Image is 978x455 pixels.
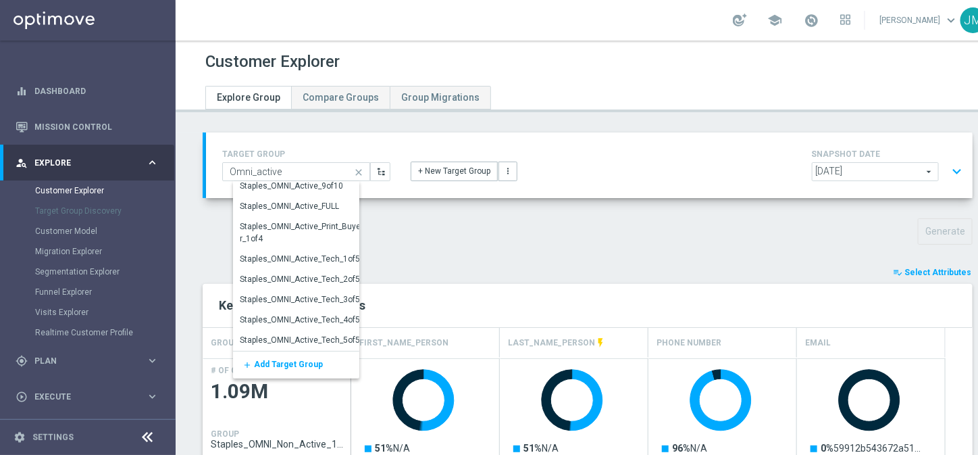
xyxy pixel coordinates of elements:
[233,197,369,217] div: Press SPACE to select this row.
[16,157,28,169] i: person_search
[523,443,542,454] tspan: 51%
[34,357,146,365] span: Plan
[947,159,967,185] button: expand_more
[239,360,252,370] i: add
[35,185,140,196] a: Customer Explorer
[240,334,360,346] div: Staples_OMNI_Active_Tech_5of5
[146,354,159,367] i: keyboard_arrow_right
[35,181,174,201] div: Customer Explorer
[508,331,595,355] h4: LAST_NAME_PERSON
[35,226,140,237] a: Customer Model
[240,314,360,326] div: Staples_OMNI_Active_Tech_4of5
[222,146,956,185] div: TARGET GROUP close + New Target Group more_vert SNAPSHOT DATE arrow_drop_down expand_more
[349,163,369,182] i: close
[240,180,343,192] div: Staples_OMNI_Active_9of10
[211,379,343,405] span: 1.09M
[918,218,973,245] button: Generate
[233,249,369,270] div: Press SPACE to select this row.
[303,92,379,103] span: Compare Groups
[240,293,360,306] div: Staples_OMNI_Active_Tech_3of5
[657,331,721,355] h4: Phone Number
[146,390,159,403] i: keyboard_arrow_right
[35,246,140,257] a: Migration Explorer
[812,149,967,159] h4: SNAPSHOT DATE
[233,352,253,379] button: add Add Target Group
[211,366,282,375] h4: # OF CUSTOMERS
[805,331,831,355] h4: Email
[16,109,159,145] div: Mission Control
[15,391,159,402] button: play_circle_outline Execute keyboard_arrow_right
[35,282,174,302] div: Funnel Explorer
[498,162,517,181] button: more_vert
[32,433,74,441] a: Settings
[34,73,159,109] a: Dashboard
[15,356,159,366] button: gps_fixed Plan keyboard_arrow_right
[35,302,174,322] div: Visits Explorer
[15,158,159,168] button: person_search Explore keyboard_arrow_right
[233,331,369,351] div: Press SPACE to select this row.
[672,443,707,454] text: N/A
[254,360,323,369] span: Add Target Group
[233,270,369,290] div: Press SPACE to select this row.
[892,265,973,280] button: playlist_add_check Select Attributes
[233,290,369,310] div: Press SPACE to select this row.
[35,327,140,338] a: Realtime Customer Profile
[16,355,146,367] div: Plan
[595,337,606,348] i: This attribute is updated in realtime
[359,331,448,355] h4: FIRST_NAME_PERSON
[34,109,159,145] a: Mission Control
[15,86,159,97] button: equalizer Dashboard
[211,331,239,355] h4: GROUP
[35,262,174,282] div: Segmentation Explorer
[233,176,369,197] div: Press SPACE to select this row.
[233,310,369,331] div: Press SPACE to select this row.
[821,443,921,454] text: 59912b543672a51…
[944,13,959,28] span: keyboard_arrow_down
[35,241,174,262] div: Migration Explorer
[767,13,782,28] span: school
[34,159,146,167] span: Explore
[219,297,956,314] h2: Key Group Characteristics
[375,443,410,454] text: N/A
[16,73,159,109] div: Dashboard
[375,443,393,454] tspan: 51%
[16,157,146,169] div: Explore
[217,92,280,103] span: Explore Group
[146,156,159,169] i: keyboard_arrow_right
[205,52,340,72] h1: Customer Explorer
[523,443,559,454] text: N/A
[16,391,146,403] div: Execute
[35,307,140,318] a: Visits Explorer
[893,268,902,277] i: playlist_add_check
[233,352,359,379] div: Press SPACE to select this row.
[34,393,146,401] span: Execute
[233,217,369,249] div: Press SPACE to select this row.
[35,322,174,343] div: Realtime Customer Profile
[16,85,28,97] i: equalizer
[211,429,239,439] h4: GROUP
[240,253,360,265] div: Staples_OMNI_Active_Tech_1of5
[35,201,174,221] div: Target Group Discovery
[503,166,513,176] i: more_vert
[240,273,360,285] div: Staples_OMNI_Active_Tech_2of5
[401,92,480,103] span: Group Migrations
[240,220,363,245] div: Staples_OMNI_Active_Print_Buyer_1of4
[16,391,28,403] i: play_circle_outline
[879,10,960,30] a: [PERSON_NAME]keyboard_arrow_down
[222,162,370,181] input: Staples_OMNI_Non_Active_1of5
[211,439,343,450] span: Staples_OMNI_Non_Active_1of5
[35,266,140,277] a: Segmentation Explorer
[14,431,26,444] i: settings
[205,86,491,110] ul: Tabs
[821,443,833,454] tspan: 0%
[35,287,140,297] a: Funnel Explorer
[222,149,390,159] h4: TARGET GROUP
[240,200,339,212] div: Staples_OMNI_Active_FULL
[16,355,28,367] i: gps_fixed
[15,122,159,133] div: Mission Control
[672,443,690,454] tspan: 96%
[35,221,174,241] div: Customer Model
